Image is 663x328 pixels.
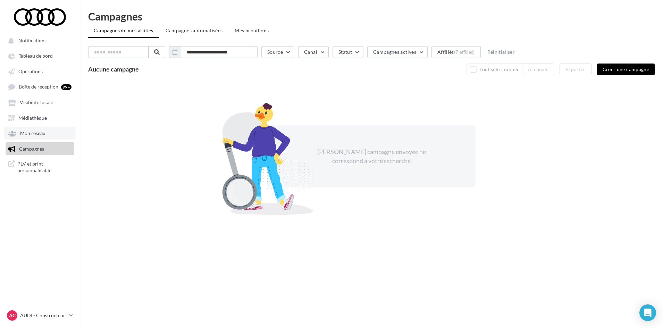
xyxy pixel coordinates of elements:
[4,111,76,124] a: Médiathèque
[18,37,47,43] span: Notifications
[485,48,518,56] button: Réinitialiser
[639,304,656,321] div: Open Intercom Messenger
[367,46,428,58] button: Campagnes actives
[4,96,76,108] a: Visibilité locale
[560,64,591,75] button: Exporter
[4,142,76,155] a: Campagnes
[4,80,76,93] a: Boîte de réception 99+
[431,46,481,58] button: Affiliés(7 affiliés)
[18,115,47,121] span: Médiathèque
[4,65,76,77] a: Opérations
[18,68,43,74] span: Opérations
[88,65,139,73] span: Aucune campagne
[20,312,66,319] p: AUDI - Constructeur
[166,27,223,33] span: Campagnes automatisées
[312,148,431,165] div: [PERSON_NAME] campagne envoyée ne correspond à votre recherche
[454,49,475,55] div: (7 affiliés)
[4,127,76,139] a: Mon réseau
[261,46,294,58] button: Source
[6,309,74,322] a: AC AUDI - Constructeur
[88,11,655,22] h1: Campagnes
[4,34,73,47] button: Notifications
[235,27,269,33] span: Mes brouillons
[597,64,655,75] button: Créer une campagne
[61,84,72,90] div: 99+
[20,100,53,106] span: Visibilité locale
[467,64,522,75] button: Tout sélectionner
[522,64,554,75] button: Archiver
[4,49,76,62] a: Tableau de bord
[19,146,44,152] span: Campagnes
[19,84,58,90] span: Boîte de réception
[20,131,45,136] span: Mon réseau
[4,158,76,177] a: PLV et print personnalisable
[9,312,16,319] span: AC
[298,46,329,58] button: Canal
[333,46,363,58] button: Statut
[17,160,72,174] span: PLV et print personnalisable
[373,49,416,55] span: Campagnes actives
[19,53,53,59] span: Tableau de bord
